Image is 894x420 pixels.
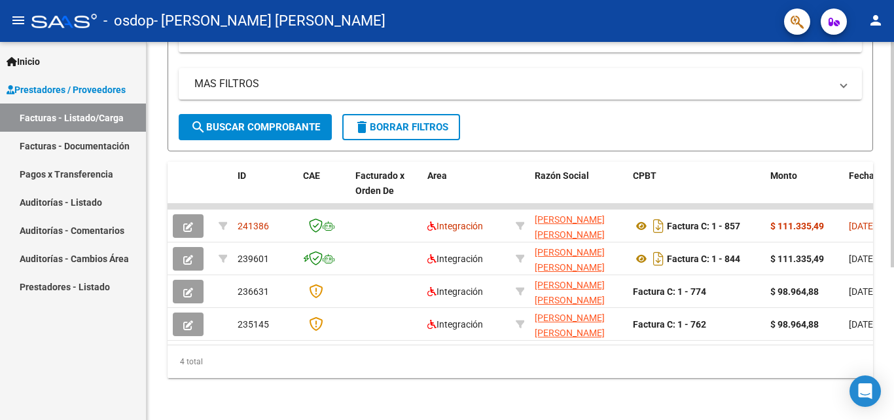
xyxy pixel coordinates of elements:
strong: Factura C: 1 - 762 [633,319,706,330]
span: CPBT [633,170,656,181]
span: [DATE] [849,286,876,297]
strong: $ 111.335,49 [770,254,824,264]
span: Facturado x Orden De [355,170,404,196]
span: [PERSON_NAME] [PERSON_NAME] [535,214,605,240]
span: [PERSON_NAME] [PERSON_NAME] [535,247,605,273]
datatable-header-cell: Monto [765,162,844,220]
div: 27373963157 [535,245,622,273]
span: Integración [427,254,483,264]
span: Monto [770,170,797,181]
span: [DATE] [849,254,876,264]
button: Buscar Comprobante [179,114,332,140]
span: Integración [427,319,483,330]
div: 27373963157 [535,311,622,338]
span: - [PERSON_NAME] [PERSON_NAME] [154,7,385,35]
button: Borrar Filtros [342,114,460,140]
strong: Factura C: 1 - 857 [667,221,740,231]
span: Buscar Comprobante [190,121,320,133]
span: [DATE] [849,319,876,330]
datatable-header-cell: Facturado x Orden De [350,162,422,220]
datatable-header-cell: CPBT [628,162,765,220]
strong: $ 98.964,88 [770,286,819,297]
span: 239601 [238,254,269,264]
mat-icon: search [190,119,206,135]
span: CAE [303,170,320,181]
span: 236631 [238,286,269,297]
span: Prestadores / Proveedores [7,83,126,97]
div: Open Intercom Messenger [849,375,881,407]
datatable-header-cell: CAE [298,162,350,220]
div: 4 total [168,345,873,378]
span: Integración [427,221,483,231]
span: - osdop [103,7,154,35]
span: 241386 [238,221,269,231]
span: Integración [427,286,483,297]
div: 27373963157 [535,278,622,305]
span: Inicio [7,54,40,69]
i: Descargar documento [650,248,667,269]
strong: Factura C: 1 - 844 [667,254,740,264]
strong: Factura C: 1 - 774 [633,286,706,297]
span: [PERSON_NAME] [PERSON_NAME] [535,313,605,338]
datatable-header-cell: ID [232,162,298,220]
i: Descargar documento [650,216,667,237]
div: 27373963157 [535,212,622,240]
mat-panel-title: MAS FILTROS [194,77,831,91]
strong: $ 111.335,49 [770,221,824,231]
span: 235145 [238,319,269,330]
span: ID [238,170,246,181]
span: [DATE] [849,221,876,231]
span: Borrar Filtros [354,121,448,133]
datatable-header-cell: Razón Social [529,162,628,220]
mat-icon: person [868,12,884,28]
mat-icon: delete [354,119,370,135]
span: Area [427,170,447,181]
mat-icon: menu [10,12,26,28]
datatable-header-cell: Area [422,162,510,220]
span: Razón Social [535,170,589,181]
span: [PERSON_NAME] [PERSON_NAME] [535,280,605,305]
mat-expansion-panel-header: MAS FILTROS [179,68,862,100]
strong: $ 98.964,88 [770,319,819,330]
